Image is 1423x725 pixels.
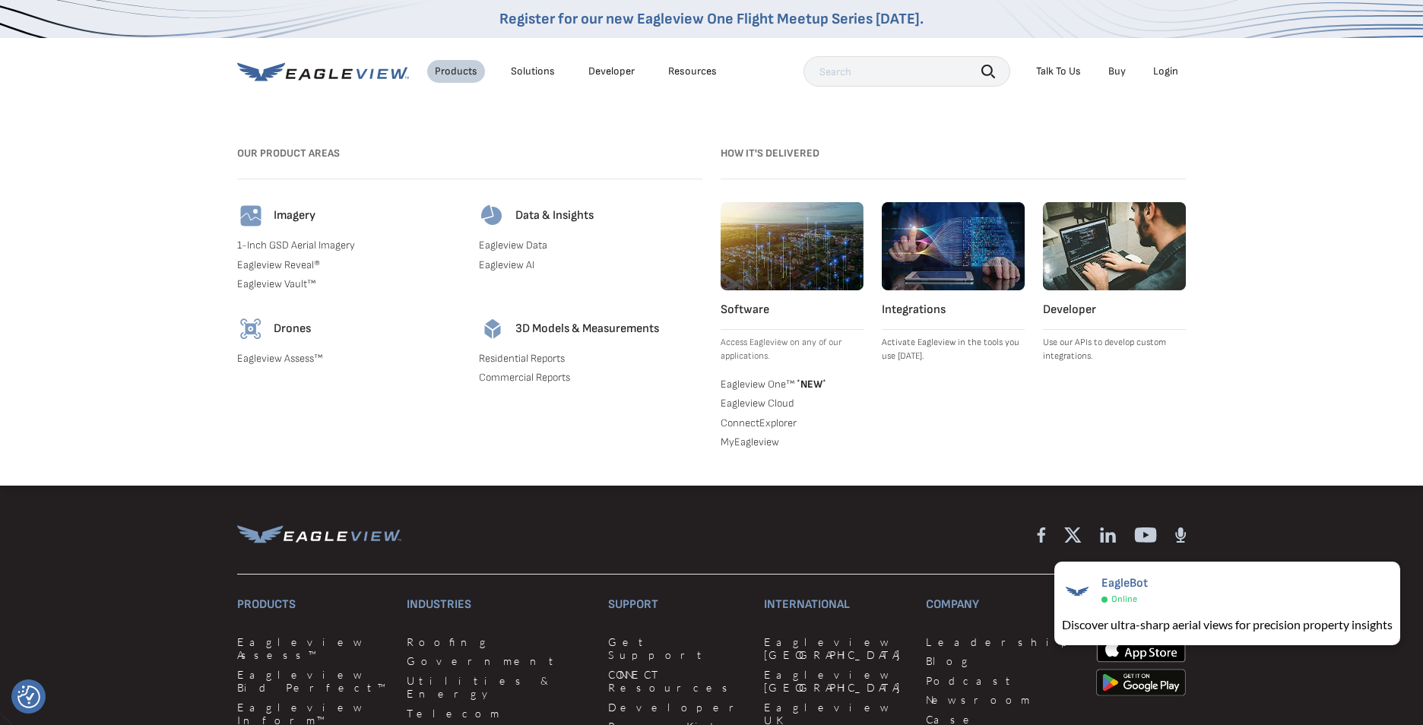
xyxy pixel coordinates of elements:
h3: Products [237,593,388,617]
a: Utilities & Energy [407,674,590,701]
a: Blog [926,654,1078,668]
a: Commercial Reports [479,371,702,385]
div: Talk To Us [1036,65,1081,78]
a: Buy [1108,65,1126,78]
img: integrations.webp [882,202,1025,290]
img: Revisit consent button [17,685,40,708]
h4: Developer [1043,302,1186,318]
a: ConnectExplorer [721,416,864,430]
a: CONNECT Resources [608,668,746,695]
p: Activate Eagleview in the tools you use [DATE]. [882,336,1025,363]
a: Register for our new Eagleview One Flight Meetup Series [DATE]. [499,10,924,28]
a: Eagleview Reveal® [237,258,461,272]
button: Consent Preferences [17,685,40,708]
a: Roofing [407,635,590,649]
a: Eagleview Cloud [721,397,864,410]
a: Leadership [926,635,1078,649]
a: Eagleview [GEOGRAPHIC_DATA] [764,668,908,695]
a: Eagleview Assess™ [237,635,388,662]
p: Access Eagleview on any of our applications. [721,336,864,363]
a: Get Support [608,635,746,662]
h3: How it's Delivered [721,141,1186,166]
a: Government [407,654,590,668]
a: 1-Inch GSD Aerial Imagery [237,239,461,252]
img: google-play-store_b9643a.png [1096,669,1186,696]
span: EagleBot [1101,576,1148,590]
div: Discover ultra-sharp aerial views for precision property insights [1062,616,1393,634]
h4: 3D Models & Measurements [515,321,659,337]
img: drones-icon.svg [237,315,265,343]
a: Newsroom [926,693,1078,707]
h3: Our Product Areas [237,141,702,166]
img: EagleBot [1062,576,1092,606]
div: Products [435,65,477,78]
a: Eagleview Bid Perfect™ [237,668,388,695]
div: Solutions [511,65,555,78]
a: Eagleview Assess™ [237,352,461,366]
span: Online [1111,594,1137,605]
h4: Drones [274,321,311,337]
a: Eagleview [GEOGRAPHIC_DATA] [764,635,908,662]
h3: Support [608,593,746,617]
h4: Software [721,302,864,318]
a: Eagleview AI [479,258,702,272]
img: software.webp [721,202,864,290]
a: MyEagleview [721,435,864,449]
a: Integrations Activate Eagleview in the tools you use [DATE]. [882,202,1025,363]
h3: Company [926,593,1078,617]
a: Developer Use our APIs to develop custom integrations. [1043,202,1186,363]
h3: International [764,593,908,617]
h3: Industries [407,593,590,617]
a: Eagleview One™ *NEW* [721,375,864,391]
h4: Imagery [274,208,315,223]
div: Resources [668,65,717,78]
img: data-icon.svg [479,202,506,230]
a: Telecom [407,707,590,720]
a: Residential Reports [479,352,702,366]
p: Use our APIs to develop custom integrations. [1043,336,1186,363]
a: Podcast [926,674,1078,688]
h4: Integrations [882,302,1025,318]
a: Developer [608,701,746,714]
h4: Data & Insights [515,208,594,223]
span: NEW [794,378,826,391]
a: Eagleview Data [479,239,702,252]
img: developer.webp [1043,202,1186,290]
img: imagery-icon.svg [237,202,265,230]
a: Eagleview Vault™ [237,277,461,291]
a: Developer [588,65,635,78]
img: 3d-models-icon.svg [479,315,506,343]
div: Login [1153,65,1178,78]
input: Search [803,56,1010,87]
